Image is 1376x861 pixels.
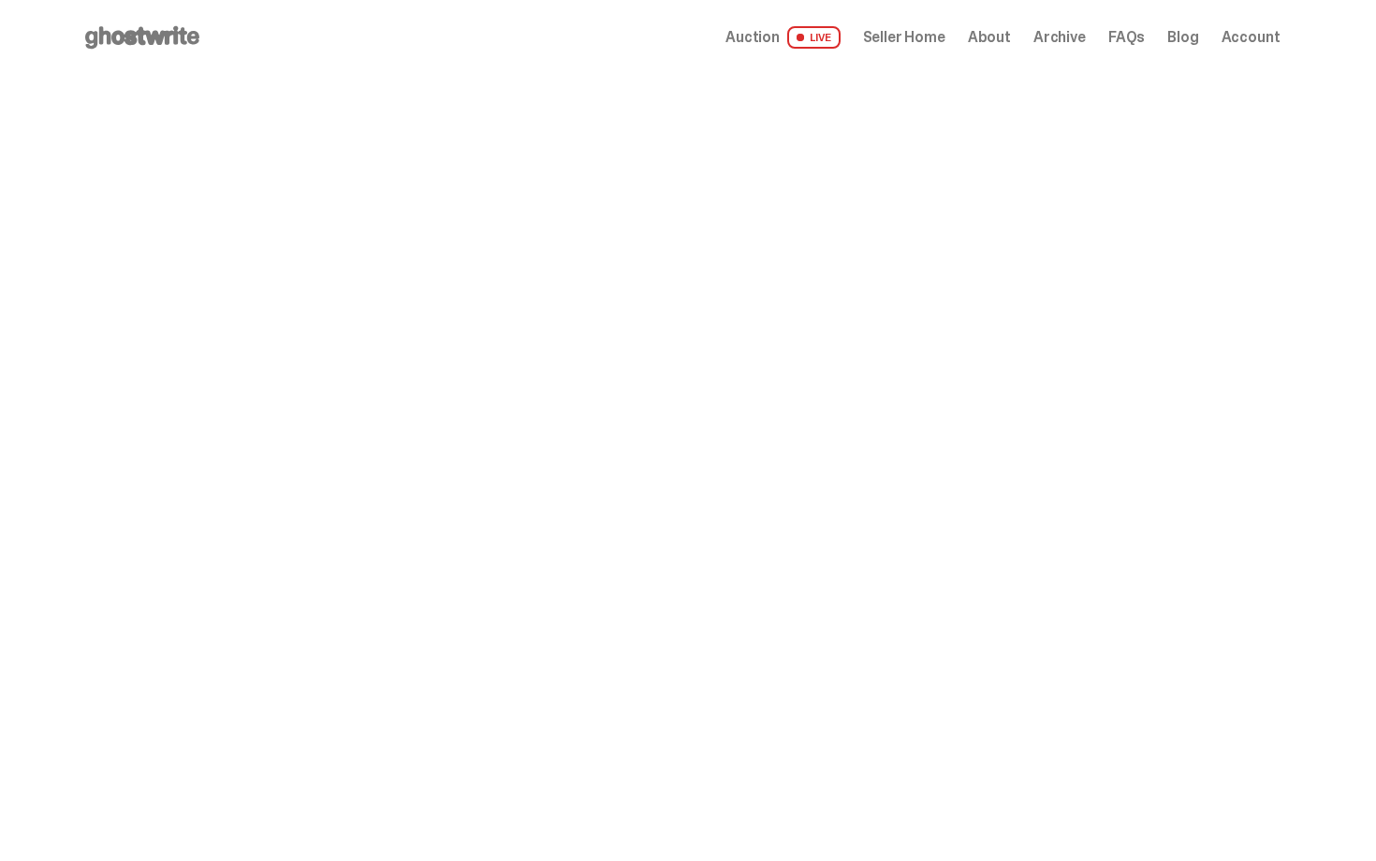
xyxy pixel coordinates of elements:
[1222,30,1281,45] a: Account
[968,30,1011,45] a: About
[787,26,841,49] span: LIVE
[1167,30,1198,45] a: Blog
[863,30,945,45] a: Seller Home
[1108,30,1145,45] a: FAQs
[725,30,780,45] span: Auction
[725,26,840,49] a: Auction LIVE
[1033,30,1086,45] a: Archive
